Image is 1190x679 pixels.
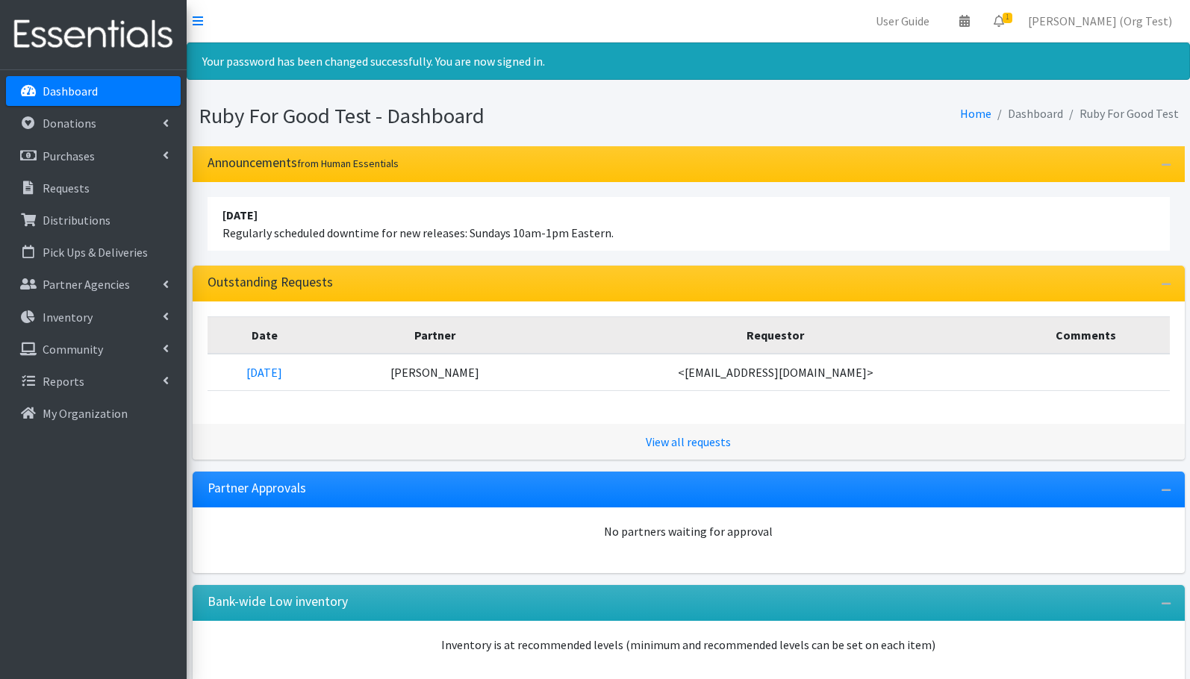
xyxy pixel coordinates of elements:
a: Pick Ups & Deliveries [6,237,181,267]
span: 1 [1003,13,1012,23]
td: [PERSON_NAME] [322,354,549,391]
a: 1 [982,6,1016,36]
a: Donations [6,108,181,138]
strong: [DATE] [222,207,258,222]
p: Inventory is at recommended levels (minimum and recommended levels can be set on each item) [208,636,1170,654]
a: My Organization [6,398,181,428]
th: Comments [1003,316,1169,354]
td: <[EMAIL_ADDRESS][DOMAIN_NAME]> [549,354,1003,391]
a: Inventory [6,302,181,332]
p: Dashboard [43,84,98,98]
div: No partners waiting for approval [208,522,1170,540]
p: Community [43,342,103,357]
h3: Bank-wide Low inventory [208,594,348,610]
a: Reports [6,366,181,396]
p: Requests [43,181,90,195]
th: Date [208,316,322,354]
h3: Announcements [208,155,399,171]
a: Community [6,334,181,364]
a: User Guide [864,6,941,36]
a: Partner Agencies [6,269,181,299]
li: Ruby For Good Test [1063,103,1179,125]
p: Reports [43,374,84,389]
p: Purchases [43,148,95,163]
img: HumanEssentials [6,10,181,60]
a: [DATE] [246,365,282,380]
a: Home [960,106,991,121]
p: Donations [43,116,96,131]
h3: Outstanding Requests [208,275,333,290]
a: View all requests [646,434,731,449]
p: Partner Agencies [43,277,130,292]
li: Regularly scheduled downtime for new releases: Sundays 10am-1pm Eastern. [208,197,1170,251]
a: Distributions [6,205,181,235]
a: Purchases [6,141,181,171]
p: Distributions [43,213,110,228]
div: Your password has been changed successfully. You are now signed in. [187,43,1190,80]
th: Partner [322,316,549,354]
h1: Ruby For Good Test - Dashboard [199,103,683,129]
a: [PERSON_NAME] (Org Test) [1016,6,1184,36]
p: Inventory [43,310,93,325]
a: Requests [6,173,181,203]
p: My Organization [43,406,128,421]
p: Pick Ups & Deliveries [43,245,148,260]
h3: Partner Approvals [208,481,306,496]
a: Dashboard [6,76,181,106]
li: Dashboard [991,103,1063,125]
small: from Human Essentials [297,157,399,170]
th: Requestor [549,316,1003,354]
